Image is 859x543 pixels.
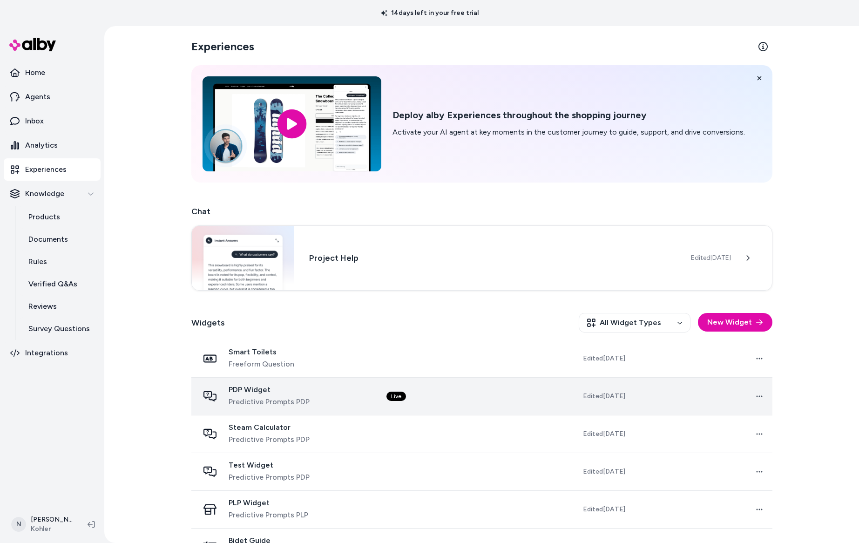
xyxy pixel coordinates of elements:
[191,39,254,54] h2: Experiences
[4,86,101,108] a: Agents
[9,38,56,51] img: alby Logo
[583,467,625,476] span: Edited [DATE]
[229,359,294,370] span: Freeform Question
[25,140,58,151] p: Analytics
[28,234,68,245] p: Documents
[392,127,745,138] p: Activate your AI agent at key moments in the customer journey to guide, support, and drive conver...
[4,158,101,181] a: Experiences
[229,498,308,508] span: PLP Widget
[4,61,101,84] a: Home
[25,188,64,199] p: Knowledge
[19,318,101,340] a: Survey Questions
[31,524,73,534] span: Kohler
[31,515,73,524] p: [PERSON_NAME]
[229,423,310,432] span: Steam Calculator
[28,256,47,267] p: Rules
[229,461,310,470] span: Test Widget
[4,342,101,364] a: Integrations
[229,385,310,394] span: PDP Widget
[25,91,50,102] p: Agents
[579,313,690,333] button: All Widget Types
[229,472,310,483] span: Predictive Prompts PDP
[6,509,80,539] button: N[PERSON_NAME]Kohler
[4,110,101,132] a: Inbox
[583,354,625,363] span: Edited [DATE]
[691,253,731,263] span: Edited [DATE]
[19,295,101,318] a: Reviews
[19,228,101,251] a: Documents
[28,211,60,223] p: Products
[11,517,26,532] span: N
[191,205,772,218] h2: Chat
[229,434,310,445] span: Predictive Prompts PDP
[386,392,406,401] div: Live
[4,183,101,205] button: Knowledge
[192,226,295,290] img: Chat widget
[28,323,90,334] p: Survey Questions
[375,8,484,18] p: 14 days left in your free trial
[19,273,101,295] a: Verified Q&As
[229,396,310,407] span: Predictive Prompts PDP
[191,316,225,329] h2: Widgets
[229,509,308,521] span: Predictive Prompts PLP
[25,115,44,127] p: Inbox
[583,429,625,439] span: Edited [DATE]
[698,313,772,332] button: New Widget
[25,67,45,78] p: Home
[25,164,67,175] p: Experiences
[28,301,57,312] p: Reviews
[191,225,772,291] a: Chat widgetProject HelpEdited[DATE]
[583,505,625,514] span: Edited [DATE]
[229,347,294,357] span: Smart Toilets
[25,347,68,359] p: Integrations
[19,206,101,228] a: Products
[583,392,625,401] span: Edited [DATE]
[392,109,745,121] h2: Deploy alby Experiences throughout the shopping journey
[4,134,101,156] a: Analytics
[19,251,101,273] a: Rules
[28,278,77,290] p: Verified Q&As
[309,251,676,265] h3: Project Help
